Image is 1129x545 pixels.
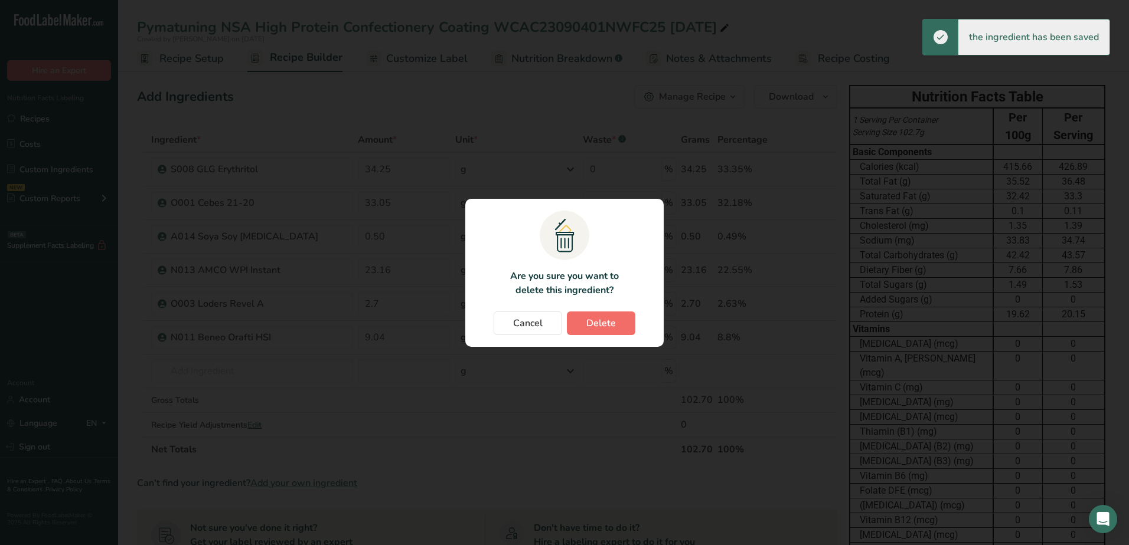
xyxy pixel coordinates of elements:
span: Cancel [513,316,543,330]
div: Open Intercom Messenger [1089,505,1117,533]
button: Cancel [494,311,562,335]
p: Are you sure you want to delete this ingredient? [503,269,625,297]
button: Delete [567,311,635,335]
div: the ingredient has been saved [958,19,1110,55]
span: Delete [586,316,616,330]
